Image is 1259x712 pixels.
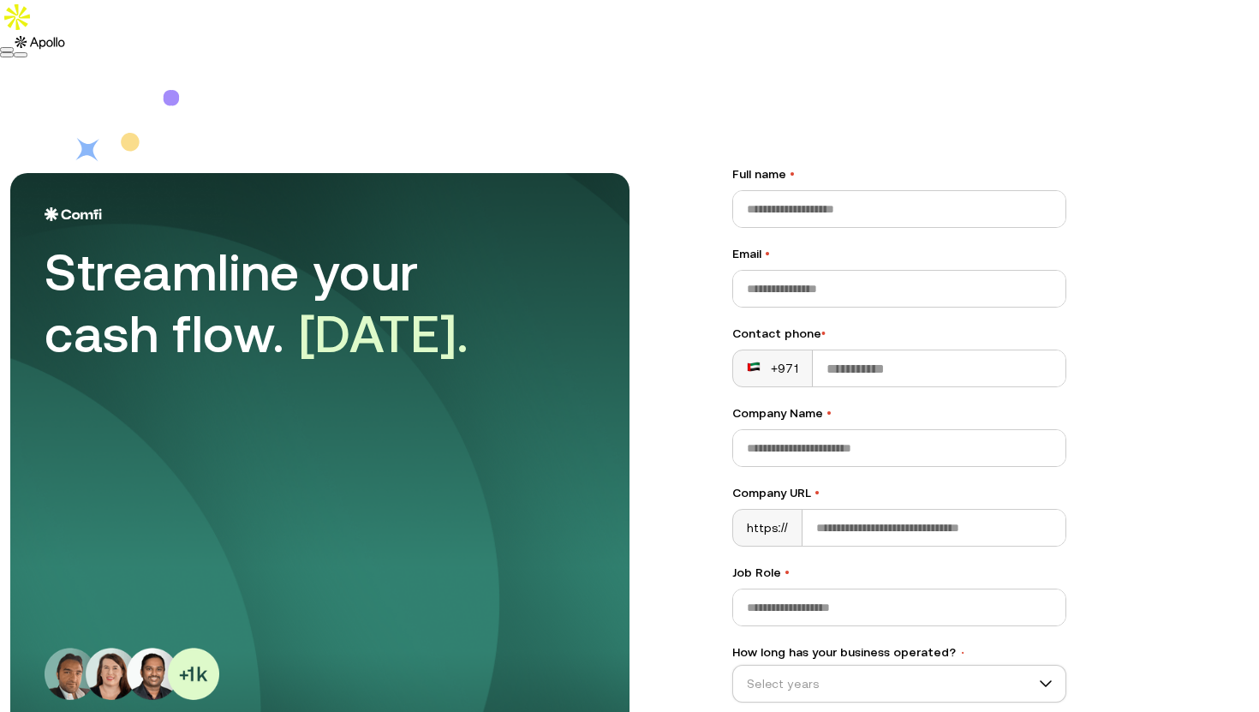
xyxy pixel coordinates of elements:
[45,207,102,221] img: Logo
[732,643,1066,661] label: How long has your business operated?
[299,304,469,363] span: [DATE].
[959,647,966,659] span: •
[732,484,1066,502] label: Company URL
[765,247,770,260] span: •
[732,564,1066,582] label: Job Role
[790,167,795,181] span: •
[45,242,524,365] div: Streamline your cash flow.
[732,245,1066,263] label: Email
[747,360,798,377] div: +971
[732,325,1066,343] div: Contact phone
[733,510,803,546] div: https://
[821,326,826,340] span: •
[732,404,1066,422] label: Company Name
[785,565,790,579] span: •
[826,406,832,420] span: •
[732,165,1066,183] label: Full name
[814,486,820,500] span: •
